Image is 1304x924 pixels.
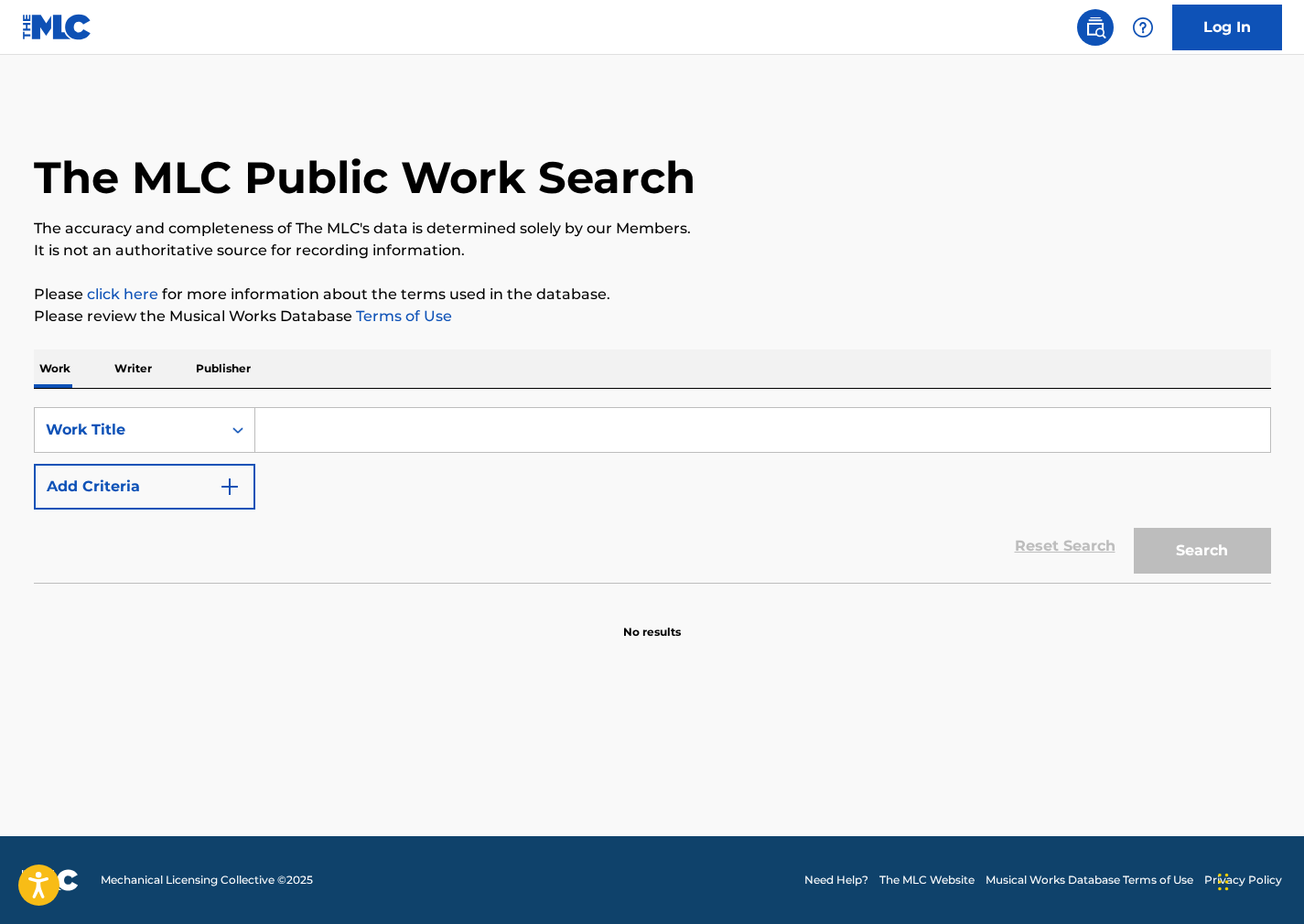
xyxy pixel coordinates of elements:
div: Work Title [46,419,210,441]
img: 9d2ae6d4665cec9f34b9.svg [219,476,241,498]
img: help [1132,16,1154,38]
form: Search Form [34,407,1271,583]
iframe: Chat Widget [1212,836,1304,924]
span: Mechanical Licensing Collective © 2025 [101,872,313,888]
a: Musical Works Database Terms of Use [986,872,1193,888]
a: Privacy Policy [1204,872,1282,888]
p: Please review the Musical Works Database [34,306,1271,328]
h1: The MLC Public Work Search [34,150,695,205]
a: Need Help? [804,872,868,888]
a: click here [87,285,158,303]
a: The MLC Website [879,872,975,888]
p: Work [34,349,76,388]
a: Terms of Use [352,307,452,325]
img: logo [22,869,79,891]
a: Public Search [1077,9,1114,46]
p: The accuracy and completeness of The MLC's data is determined solely by our Members. [34,218,1271,240]
img: search [1084,16,1106,38]
p: Please for more information about the terms used in the database. [34,284,1271,306]
a: Log In [1172,5,1282,50]
button: Add Criteria [34,464,255,510]
p: No results [623,602,681,640]
p: Writer [109,349,157,388]
p: It is not an authoritative source for recording information. [34,240,1271,262]
div: Drag [1218,854,1229,909]
img: MLC Logo [22,14,92,40]
div: Help [1125,9,1161,46]
p: Publisher [190,349,256,388]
